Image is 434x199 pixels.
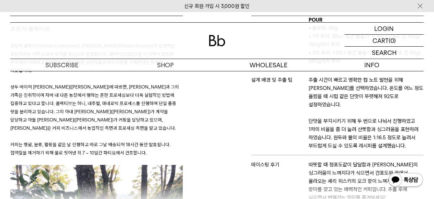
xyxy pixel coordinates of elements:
[375,23,394,34] p: LOGIN
[10,59,114,71] a: SUBSCRIBE
[372,47,397,59] p: SEARCH
[389,35,396,46] p: (0)
[114,59,217,71] a: SHOP
[372,35,389,46] p: CART
[320,59,424,71] p: INFO
[10,142,170,155] span: 커피는 헹굼, 분류, 펄핑을 같은 날 진행하고 바로 그날 배송되어 18시간 동안 발효됩니다. 점액질을 제거하기 위해 물로 씻어낸 뒤 7 ~ 10일간 파티오에서 건조합니다.
[252,76,309,84] p: 설계 배경 및 추출 팁
[345,23,424,35] a: LOGIN
[252,161,309,169] p: 테이스팅 후기
[185,3,250,9] a: 신규 회원 가입 시 3,000원 할인
[209,35,225,46] img: 로고
[388,172,424,189] img: 카카오톡 채널 1:1 채팅 버튼
[217,59,321,71] p: WHOLESALE
[345,35,424,47] a: CART (0)
[309,117,424,150] p: 단맛을 부각시키기 위해 두 번으로 나눠서 진행하였고 1차의 비율을 좀 더 늘려 산뜻함과 싱그러움을 표현하려 하였습니다. 원두와 물의 비율은 1:16.5 정도로 늘려서 부드럽게...
[10,43,175,73] span: 프린자 콜렉티브(Frinsa Collective)는 [PERSON_NAME](Wildan Mustofa)가 운영하는 프린자라는 가족 소유의 부지를 중심으로 운영됩니다. '콜렉...
[10,84,179,131] span: 생두 바이어 [PERSON_NAME]([PERSON_NAME])에 따르면, [PERSON_NAME]과 그의 가족은 진취적이며 자바 내 다른 농장에서 행하는 흔한 프로세싱보다 ...
[309,76,424,109] p: ​추출 시간이 빠르고 명확한 컵 노트 발현을 위해 [PERSON_NAME]를 선택하였습니다. 온도를 어느 정도 올렸을 때 시럽 같은 단맛이 뚜렷해져 92도로 설정하였습니다.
